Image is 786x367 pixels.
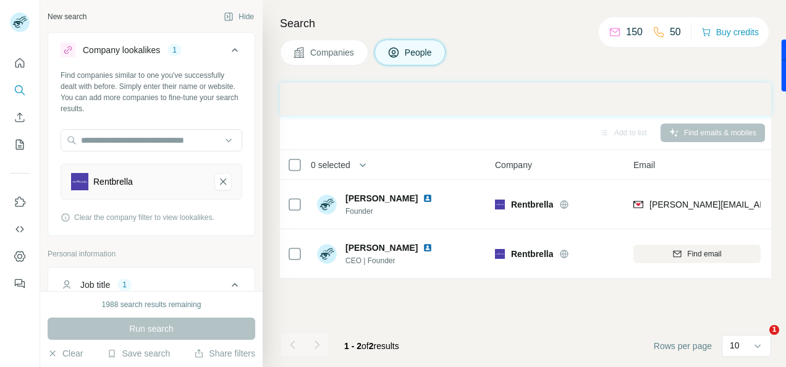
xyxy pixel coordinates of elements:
[345,242,418,254] span: [PERSON_NAME]
[317,195,337,214] img: Avatar
[369,341,374,351] span: 2
[405,46,433,59] span: People
[345,206,437,217] span: Founder
[214,173,232,190] button: Rentbrella-remove-button
[102,299,201,310] div: 1988 search results remaining
[310,46,355,59] span: Companies
[280,83,771,116] iframe: Banner
[317,244,337,264] img: Avatar
[670,25,681,40] p: 50
[345,255,437,266] span: CEO | Founder
[48,347,83,360] button: Clear
[654,340,712,352] span: Rows per page
[71,173,88,190] img: Rentbrella-logo
[280,15,771,32] h4: Search
[633,245,761,263] button: Find email
[10,245,30,268] button: Dashboard
[511,198,553,211] span: Rentbrella
[10,106,30,129] button: Enrich CSV
[80,279,110,291] div: Job title
[10,218,30,240] button: Use Surfe API
[10,52,30,74] button: Quick start
[61,70,242,114] div: Find companies similar to one you've successfully dealt with before. Simply enter their name or w...
[10,191,30,213] button: Use Surfe on LinkedIn
[495,200,505,209] img: Logo of Rentbrella
[74,212,214,223] span: Clear the company filter to view lookalikes.
[495,249,505,259] img: Logo of Rentbrella
[344,341,399,351] span: results
[215,7,263,26] button: Hide
[633,198,643,211] img: provider findymail logo
[167,44,182,56] div: 1
[701,23,759,41] button: Buy credits
[10,79,30,101] button: Search
[48,248,255,259] p: Personal information
[344,341,361,351] span: 1 - 2
[511,248,553,260] span: Rentbrella
[423,243,433,253] img: LinkedIn logo
[83,44,160,56] div: Company lookalikes
[117,279,132,290] div: 1
[361,341,369,351] span: of
[744,325,774,355] iframe: Intercom live chat
[48,270,255,305] button: Job title1
[311,159,350,171] span: 0 selected
[730,339,740,352] p: 10
[423,193,433,203] img: LinkedIn logo
[769,325,779,335] span: 1
[48,35,255,70] button: Company lookalikes1
[48,11,87,22] div: New search
[107,347,170,360] button: Save search
[10,272,30,295] button: Feedback
[626,25,643,40] p: 150
[345,192,418,205] span: [PERSON_NAME]
[194,347,255,360] button: Share filters
[687,248,721,259] span: Find email
[495,159,532,171] span: Company
[93,175,133,188] div: Rentbrella
[633,159,655,171] span: Email
[10,133,30,156] button: My lists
